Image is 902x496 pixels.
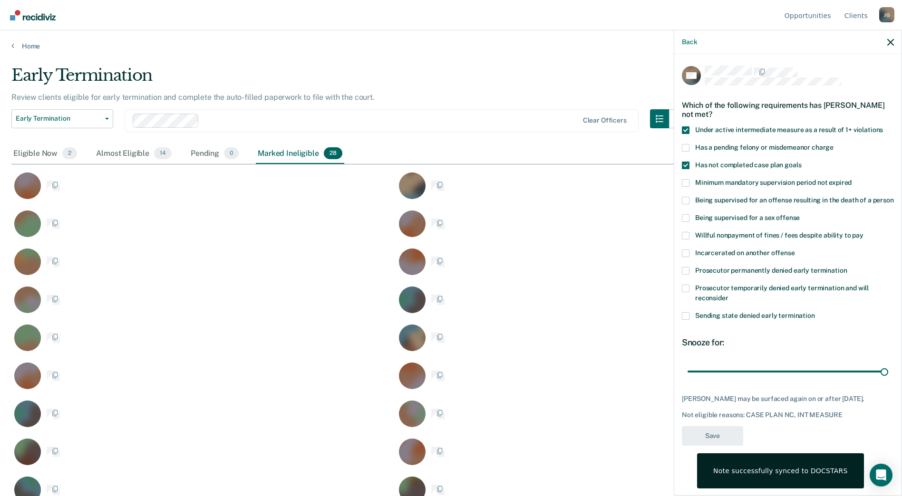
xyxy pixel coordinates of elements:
[11,248,396,286] div: CaseloadOpportunityCell-237736
[682,426,743,446] button: Save
[695,312,815,319] span: Sending state denied early termination
[695,143,834,151] span: Has a pending felony or misdemeanor charge
[324,147,342,160] span: 28
[695,231,863,239] span: Willful nonpayment of fines / fees despite ability to pay
[682,93,894,126] div: Which of the following requirements has [PERSON_NAME] not met?
[695,284,869,302] span: Prosecutor temporarily denied early termination and will reconsider
[11,42,891,50] a: Home
[695,267,847,274] span: Prosecutor permanently denied early termination
[16,114,101,123] span: Early Termination
[870,464,892,486] div: Open Intercom Messenger
[396,210,781,248] div: CaseloadOpportunityCell-234205
[396,172,781,210] div: CaseloadOpportunityCell-277080
[695,126,883,134] span: Under active intermediate measure as a result of 1+ violations
[11,324,396,362] div: CaseloadOpportunityCell-247269
[11,93,375,102] p: Review clients eligible for early termination and complete the auto-filled paperwork to file with...
[695,161,801,169] span: Has not completed case plan goals
[583,116,627,124] div: Clear officers
[396,248,781,286] div: CaseloadOpportunityCell-261329
[396,286,781,324] div: CaseloadOpportunityCell-265979
[682,395,894,403] div: [PERSON_NAME] may be surfaced again on or after [DATE].
[94,143,174,164] div: Almost Eligible
[396,362,781,400] div: CaseloadOpportunityCell-94634
[682,411,894,419] div: Not eligible reasons: CASE PLAN NC, INT MEASURE
[879,7,894,22] div: J G
[256,143,344,164] div: Marked Ineligible
[682,38,697,46] button: Back
[695,214,800,221] span: Being supervised for a sex offense
[11,400,396,438] div: CaseloadOpportunityCell-286192
[396,400,781,438] div: CaseloadOpportunityCell-172681
[10,10,56,20] img: Recidiviz
[879,7,894,22] button: Profile dropdown button
[713,467,848,475] div: Note successfully synced to DOCSTARS
[11,438,396,476] div: CaseloadOpportunityCell-266983
[189,143,241,164] div: Pending
[154,147,172,160] span: 14
[11,172,396,210] div: CaseloadOpportunityCell-268195
[682,337,894,348] div: Snooze for:
[11,286,396,324] div: CaseloadOpportunityCell-283542
[695,179,852,186] span: Minimum mandatory supervision period not expired
[11,362,396,400] div: CaseloadOpportunityCell-233786
[396,438,781,476] div: CaseloadOpportunityCell-286781
[224,147,239,160] span: 0
[62,147,77,160] span: 2
[11,66,688,93] div: Early Termination
[11,143,79,164] div: Eligible Now
[11,210,396,248] div: CaseloadOpportunityCell-207045
[396,324,781,362] div: CaseloadOpportunityCell-193451
[695,249,795,257] span: Incarcerated on another offense
[695,196,894,204] span: Being supervised for an offense resulting in the death of a person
